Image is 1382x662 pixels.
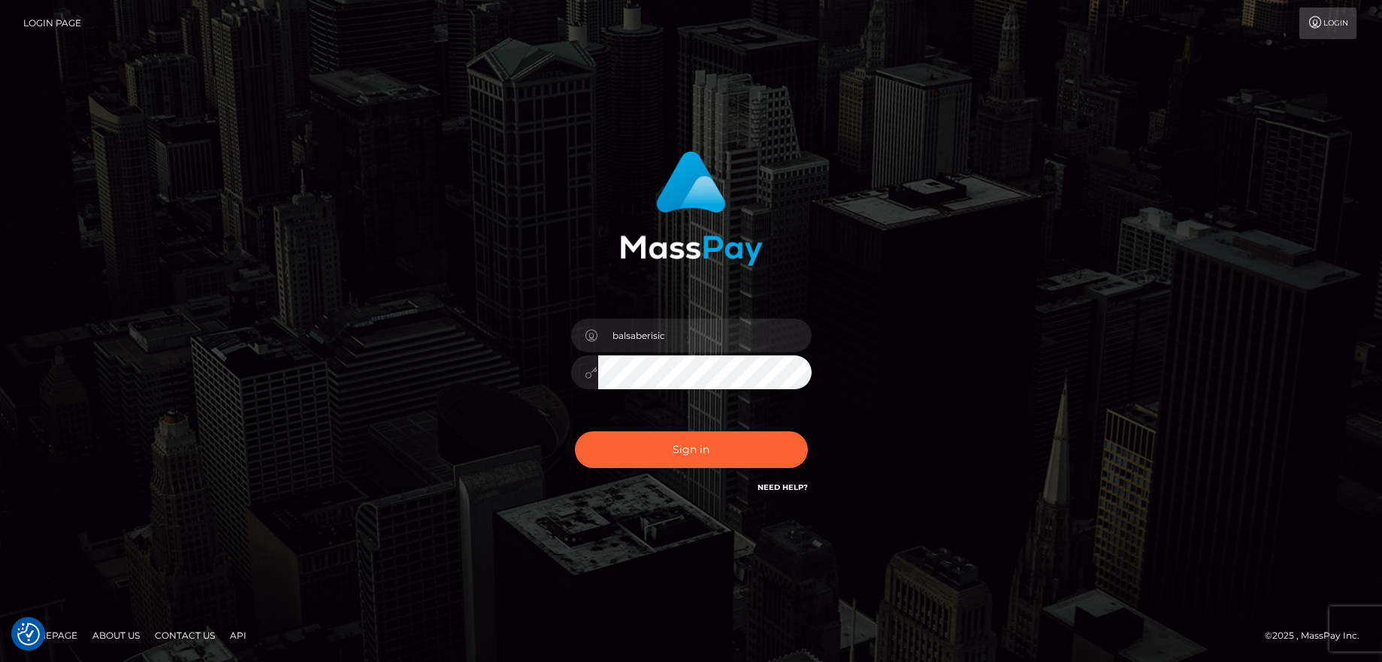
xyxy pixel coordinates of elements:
div: © 2025 , MassPay Inc. [1265,627,1371,644]
a: Login Page [23,8,81,39]
a: Need Help? [758,482,808,492]
a: Homepage [17,624,83,647]
a: About Us [86,624,146,647]
img: MassPay Login [620,151,763,266]
img: Revisit consent button [17,623,40,645]
input: Username... [598,319,812,352]
a: Contact Us [149,624,221,647]
a: API [224,624,253,647]
button: Sign in [575,431,808,468]
a: Login [1299,8,1356,39]
button: Consent Preferences [17,623,40,645]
